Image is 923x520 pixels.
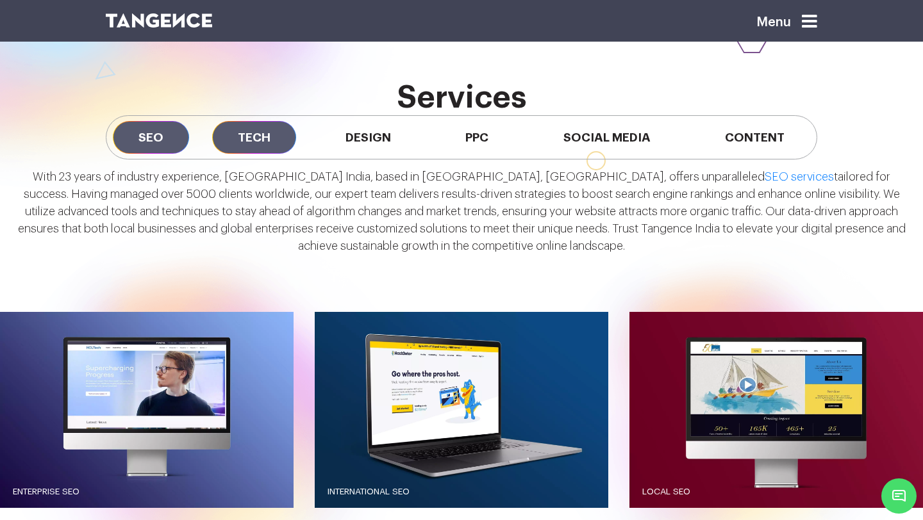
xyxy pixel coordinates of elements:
[440,121,514,154] span: PPC
[212,121,296,154] span: Tech
[629,312,923,507] button: Local SEO
[13,487,79,496] span: Enterprise SEO
[315,312,608,507] button: International SEO
[538,121,676,154] span: Social Media
[113,121,189,154] span: SEO
[642,487,690,496] span: Local SEO
[16,168,907,255] p: With 23 years of industry experience, [GEOGRAPHIC_DATA] India, based in [GEOGRAPHIC_DATA], [GEOGR...
[106,13,212,28] img: logo SVG
[881,478,917,514] span: Chat Widget
[106,81,817,115] h2: services
[320,121,417,154] span: Design
[629,475,923,510] a: Local SEO
[328,487,410,496] span: International SEO
[765,171,834,183] a: SEO services
[315,475,608,510] a: International SEO
[699,121,810,154] span: Content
